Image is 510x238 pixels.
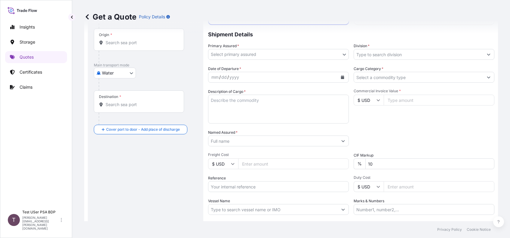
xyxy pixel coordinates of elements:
[20,39,35,45] p: Storage
[208,136,338,146] input: Full name
[354,158,365,169] div: %
[354,175,494,180] span: Duty Cost
[354,43,370,49] label: Division
[208,25,494,43] p: Shipment Details
[20,54,34,60] p: Quotes
[208,89,246,95] label: Description of Cargo
[354,49,483,60] input: Type to search division
[208,181,349,192] input: Your internal reference
[384,181,494,192] input: Enter amount
[467,227,491,232] a: Cookie Notice
[84,12,137,22] p: Get a Quote
[20,24,35,30] p: Insights
[139,14,165,20] p: Policy Details
[483,72,494,83] button: Show suggestions
[338,136,349,146] button: Show suggestions
[22,210,60,215] p: Test USer PSA BDP
[5,21,67,33] a: Insights
[208,66,241,72] span: Date of Departure
[102,70,114,76] span: Water
[99,94,121,99] div: Destination
[5,51,67,63] a: Quotes
[5,66,67,78] a: Certificates
[354,152,373,158] label: CIF Markup
[227,74,229,81] div: /
[338,72,347,82] button: Calendar
[5,36,67,48] a: Storage
[238,158,349,169] input: Enter amount
[106,40,177,46] input: Origin
[365,158,494,169] input: Enter percentage
[208,198,230,204] label: Vessel Name
[12,217,16,223] span: T
[208,152,349,157] span: Freight Cost
[208,49,349,60] button: Select primary assured
[20,84,32,90] p: Claims
[208,204,338,215] input: Type to search vessel name or IMO
[229,74,240,81] div: year,
[94,68,136,78] button: Select transport
[354,89,494,93] span: Commercial Invoice Value
[106,127,180,133] span: Cover port to door - Add place of discharge
[211,74,219,81] div: month,
[211,51,256,57] span: Select primary assured
[94,63,197,68] p: Main transport mode
[384,95,494,105] input: Type amount
[354,204,494,215] input: Number1, number2,...
[22,216,60,230] p: [PERSON_NAME][EMAIL_ADDRESS][PERSON_NAME][DOMAIN_NAME]
[338,204,349,215] button: Show suggestions
[5,81,67,93] a: Claims
[221,74,227,81] div: day,
[437,227,462,232] a: Privacy Policy
[208,130,238,136] label: Named Assured
[354,72,483,83] input: Select a commodity type
[106,102,177,108] input: Destination
[219,74,221,81] div: /
[94,125,187,134] button: Cover port to door - Add place of discharge
[354,66,383,72] label: Cargo Category
[208,43,239,49] span: Primary Assured
[20,69,42,75] p: Certificates
[99,32,112,37] div: Origin
[354,198,384,204] label: Marks & Numbers
[208,175,226,181] label: Reference
[483,49,494,60] button: Show suggestions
